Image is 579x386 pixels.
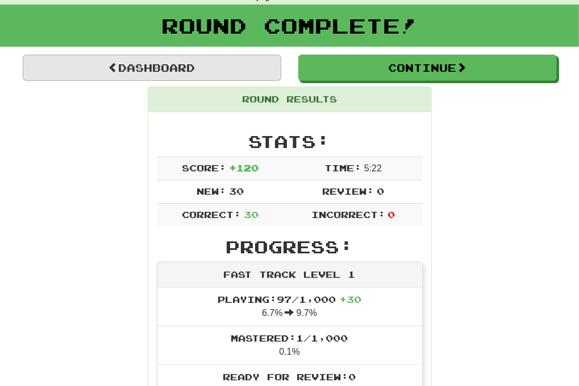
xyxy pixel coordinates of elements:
span: Correct: [182,209,241,220]
div: Round Results [148,87,431,112]
span: + 30 [339,294,361,305]
div: Fast Track Level 1 [157,262,422,288]
h2: Progress: [157,237,423,256]
span: Review: [322,186,374,196]
h2: Stats: [157,132,423,151]
span: Score: [182,162,226,173]
span: 30 [244,209,259,220]
span: New: [197,186,226,196]
span: Playing: 97 / 1,000 [218,294,361,305]
button: Continue [298,55,557,81]
span: 30 [229,186,244,196]
a: Dashboard [23,55,281,81]
span: Mastered: 1 / 1,000 [231,332,348,343]
span: Incorrect: [311,209,385,220]
span: 5 : 22 [364,163,382,173]
span: Time: [324,162,361,173]
span: 0 [388,209,395,220]
li: 0.1% [157,326,422,365]
span: 0 [377,186,384,196]
span: Ready for Review: 0 [223,371,356,382]
h1: Round Complete! [4,14,575,37]
span: + 120 [229,162,259,173]
li: 6.7% 9.7% [157,288,422,326]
